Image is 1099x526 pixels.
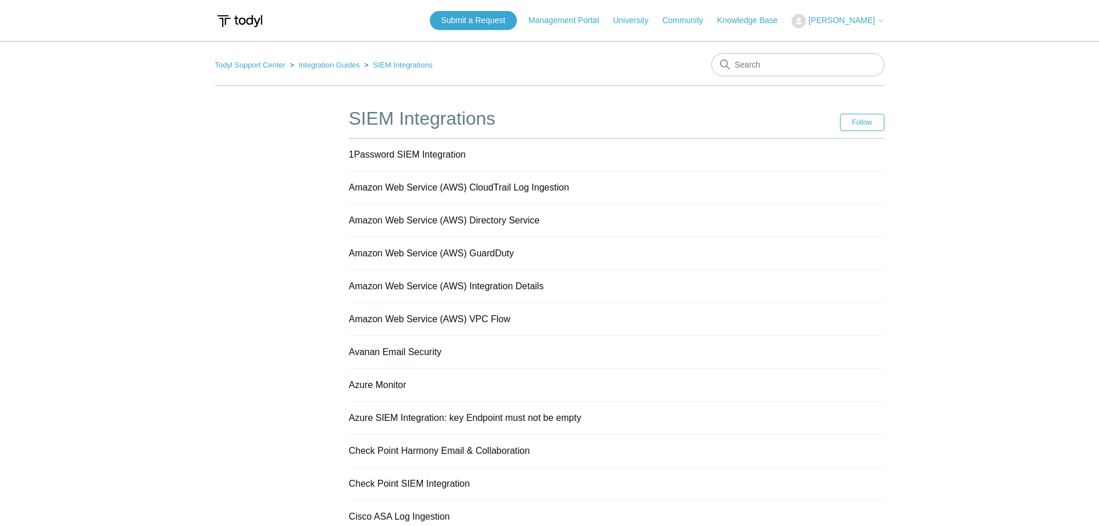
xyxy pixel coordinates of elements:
[349,281,544,291] a: Amazon Web Service (AWS) Integration Details
[349,479,470,488] a: Check Point SIEM Integration
[613,14,659,27] a: University
[717,14,789,27] a: Knowledge Base
[362,61,433,69] li: SIEM Integrations
[662,14,715,27] a: Community
[349,446,530,456] a: Check Point Harmony Email & Collaboration
[287,61,362,69] li: Integration Guides
[430,11,517,30] a: Submit a Request
[215,61,286,69] a: Todyl Support Center
[349,105,840,132] h1: SIEM Integrations
[528,14,610,27] a: Management Portal
[349,347,442,357] a: Avanan Email Security
[808,16,875,25] span: [PERSON_NAME]
[349,215,540,225] a: Amazon Web Service (AWS) Directory Service
[215,10,264,32] img: Todyl Support Center Help Center home page
[840,114,884,131] button: Follow Section
[711,53,884,76] input: Search
[298,61,359,69] a: Integration Guides
[349,413,582,423] a: Azure SIEM Integration: key Endpoint must not be empty
[215,61,288,69] li: Todyl Support Center
[349,314,511,324] a: Amazon Web Service (AWS) VPC Flow
[373,61,433,69] a: SIEM Integrations
[792,14,884,28] button: [PERSON_NAME]
[349,182,569,192] a: Amazon Web Service (AWS) CloudTrail Log Ingestion
[349,512,450,521] a: Cisco ASA Log Ingestion
[349,150,466,159] a: 1Password SIEM Integration
[349,248,514,258] a: Amazon Web Service (AWS) GuardDuty
[349,380,407,390] a: Azure Monitor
